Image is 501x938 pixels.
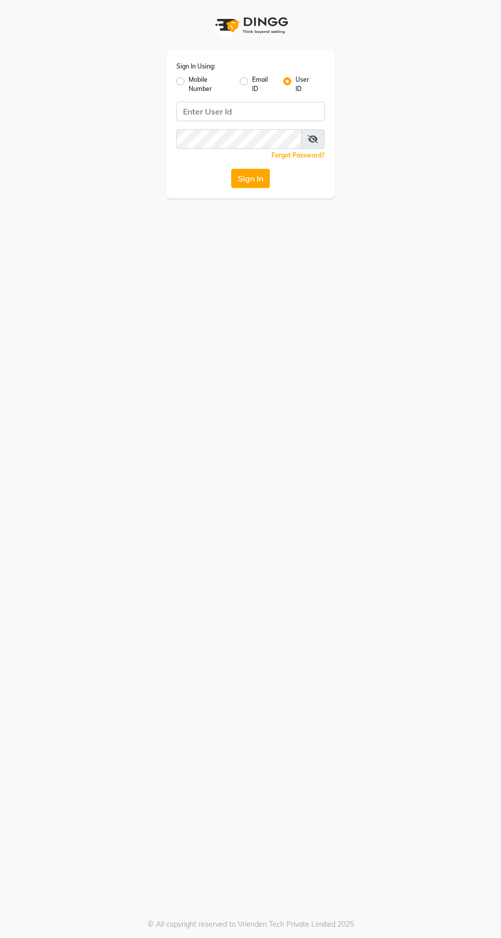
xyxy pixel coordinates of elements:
img: logo1.svg [210,10,291,40]
label: Sign In Using: [176,62,215,71]
button: Sign In [231,169,270,188]
input: Username [176,129,302,149]
label: Email ID [252,75,275,94]
label: Mobile Number [189,75,232,94]
label: User ID [295,75,316,94]
a: Forgot Password? [271,151,325,159]
input: Username [176,102,325,121]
